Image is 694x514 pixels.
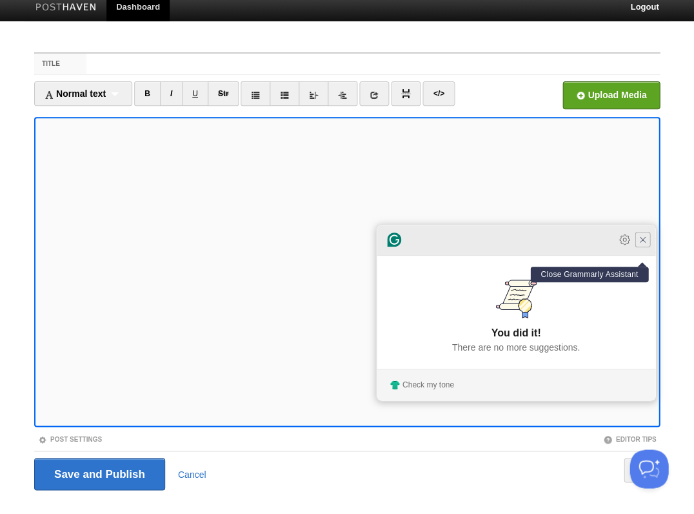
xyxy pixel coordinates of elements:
[218,89,229,98] del: Str
[34,54,86,74] label: Title
[182,81,208,106] a: U
[45,88,106,99] span: Normal text
[422,81,454,106] a: </>
[630,449,668,488] iframe: Help Scout Beacon - Open
[35,3,97,13] img: Posthaven-bar
[34,458,165,490] input: Save and Publish
[401,89,410,98] img: pagebreak-icon.png
[134,81,161,106] a: B
[38,435,102,442] a: Post Settings
[208,81,239,106] a: Str
[160,81,183,106] a: I
[603,435,656,442] a: Editor Tips
[178,469,206,479] a: Cancel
